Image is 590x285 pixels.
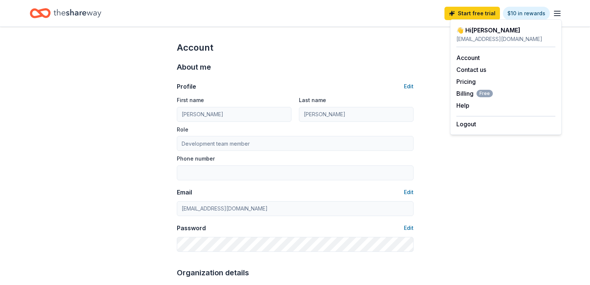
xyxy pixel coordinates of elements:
[456,35,555,44] div: [EMAIL_ADDRESS][DOMAIN_NAME]
[404,224,414,232] button: Edit
[177,224,206,232] div: Password
[456,65,486,74] button: Contact us
[476,90,493,97] span: Free
[456,120,476,129] button: Logout
[404,188,414,197] button: Edit
[444,7,500,20] a: Start free trial
[177,126,188,133] label: Role
[456,101,469,110] button: Help
[177,267,414,279] div: Organization details
[30,4,101,22] a: Home
[456,89,493,98] span: Billing
[177,155,215,162] label: Phone number
[177,188,192,197] div: Email
[177,42,414,54] div: Account
[456,78,476,85] a: Pricing
[177,96,204,104] label: First name
[503,7,550,20] a: $10 in rewards
[177,82,196,91] div: Profile
[177,61,414,73] div: About me
[456,89,493,98] button: BillingFree
[456,54,480,61] a: Account
[456,26,555,35] div: 👋 Hi [PERSON_NAME]
[404,82,414,91] button: Edit
[299,96,326,104] label: Last name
